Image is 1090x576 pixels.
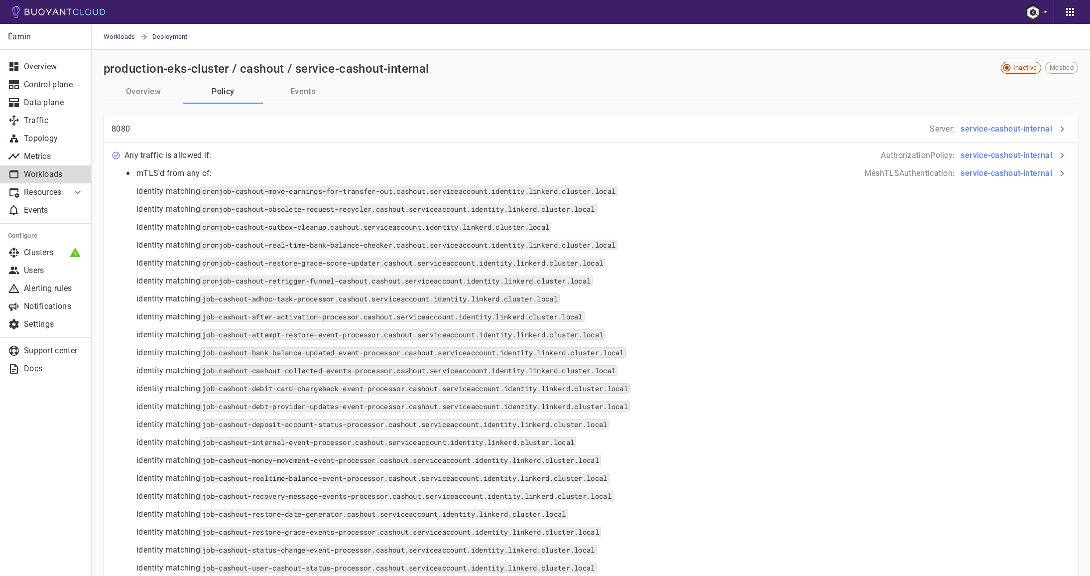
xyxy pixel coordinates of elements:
[124,150,212,160] p: Any traffic is allowed if:
[136,420,651,430] p: identity matching
[152,24,200,50] span: Deployment
[200,258,605,268] code: cronjob-cashout-restore-grace-score-updater.cashout.serviceaccount.identity.linkerd.cluster.local
[200,347,626,358] code: job-cashout-bank-balance-updated-event-processor.cashout.serviceaccount.identity.linkerd.cluster....
[136,348,651,358] p: identity matching
[200,563,597,573] code: job-cashout-user-cashout-status-processor.cashout.serviceaccount.identity.linkerd.cluster.local
[200,240,617,250] code: cronjob-cashout-real-time-bank-balance-checker.cashout.serviceaccount.identity.linkerd.cluster.local
[200,419,609,430] code: job-cashout-deposit-account-status-processor.cashout.serviceaccount.identity.linkerd.cluster.local
[24,187,64,197] p: Resources
[24,301,84,311] p: Notifications
[136,330,651,340] p: identity matching
[200,311,585,322] code: job-cashout-after-activation-processor.cashout.serviceaccount.identity.linkerd.cluster.local
[136,473,651,483] p: identity matching
[136,258,651,268] p: identity matching
[961,150,1052,160] h4: service-cashout-internal
[24,116,84,126] p: Traffic
[24,284,84,293] p: Alerting rules
[136,545,651,555] p: identity matching
[24,346,84,356] p: Support center
[104,80,183,104] button: Overview
[136,366,651,376] p: identity matching
[8,232,84,240] h5: Configure
[957,120,1070,138] button: service-cashout-internal
[200,293,560,304] code: job-cashout-adhoc-task-processor.cashout.serviceaccount.identity.linkerd.cluster.local
[957,164,1070,182] button: service-cashout-internal
[24,62,84,72] p: Overview
[200,491,613,501] code: job-cashout-recovery-message-events-processor.cashout.serviceaccount.identity.linkerd.cluster.local
[957,125,1070,132] a: service-cashout-internal
[136,204,651,214] p: identity matching
[24,248,84,258] p: Clusters
[200,527,601,537] code: job-cashout-restore-grace-events-processor.cashout.serviceaccount.identity.linkerd.cluster.local
[200,222,551,232] code: cronjob-cashout-outbox-cleanup.cashout.serviceaccount.identity.linkerd.cluster.local
[200,329,605,340] code: job-cashout-attempt-restore-event-processor.cashout.serviceaccount.identity.linkerd.cluster.local
[136,186,651,196] p: identity matching
[104,24,139,50] a: Workloads
[200,401,630,412] code: job-cashout-debt-provider-updates-event-processor.cashout.serviceaccount.identity.linkerd.cluster...
[24,80,84,90] p: Control plane
[136,384,651,394] p: identity matching
[957,150,1070,159] a: service-cashout-internal
[200,204,597,214] code: cronjob-cashout-obsolete-request-recycler.cashout.serviceaccount.identity.linkerd.cluster.local
[957,146,1070,164] button: service-cashout-internal
[8,32,83,42] p: Earnin
[1025,4,1041,20] img: Robb Foster
[200,383,630,394] code: job-cashout-debit-card-chargeback-event-processor.cashout.serviceaccount.identity.linkerd.cluster...
[930,124,955,134] p: Server :
[24,169,84,179] p: Workloads
[24,319,84,329] p: Settings
[183,80,263,104] button: Policy
[961,168,1052,178] h4: service-cashout-internal
[136,455,651,465] p: identity matching
[24,205,84,215] p: Events
[24,134,84,144] p: Topology
[136,509,651,519] p: identity matching
[136,222,651,232] p: identity matching
[881,150,955,160] p: AuthorizationPolicy :
[1046,64,1078,72] span: Meshed
[136,402,651,412] p: identity matching
[104,62,429,76] h2: production-eks-cluster / cashout / service-cashout-internal
[200,545,597,555] code: job-cashout-status-change-event-processor.cashout.serviceaccount.identity.linkerd.cluster.local
[200,186,617,196] code: cronjob-cashout-move-earnings-for-transfer-out.cashout.serviceaccount.identity.linkerd.cluster.local
[136,312,651,322] p: identity matching
[1009,64,1041,72] span: Inactive
[200,276,593,286] code: cronjob-cashout-retrigger-funnel-cashout.cashout.serviceaccount.identity.linkerd.cluster.local
[136,563,651,573] p: identity matching
[136,491,651,501] p: identity matching
[200,437,576,447] code: job-cashout-internal-event-processor.cashout.serviceaccount.identity.linkerd.cluster.local
[961,124,1052,134] h4: service-cashout-internal
[136,240,651,250] p: identity matching
[24,151,84,161] p: Metrics
[136,527,651,537] p: identity matching
[136,437,651,447] p: identity matching
[200,509,568,519] code: job-cashout-restore-date-generator.cashout.serviceaccount.identity.linkerd.cluster.local
[136,294,651,304] p: identity matching
[200,455,601,465] code: job-cashout-money-movement-event-processor.cashout.serviceaccount.identity.linkerd.cluster.local
[112,124,130,134] p: 8080
[24,98,84,108] p: Data plane
[864,168,955,178] p: MeshTLSAuthentication :
[200,365,617,376] code: job-cashout-cashout-collected-events-processor.cashout.serviceaccount.identity.linkerd.cluster.local
[24,266,84,276] p: Users
[136,276,651,286] p: identity matching
[263,80,343,104] button: Events
[24,364,84,374] p: Docs
[200,473,609,483] code: job-cashout-realtime-balance-event-processor.cashout.serviceaccount.identity.linkerd.cluster.local
[957,168,1070,177] a: service-cashout-internal
[136,168,212,178] p: mTLS'd from any of:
